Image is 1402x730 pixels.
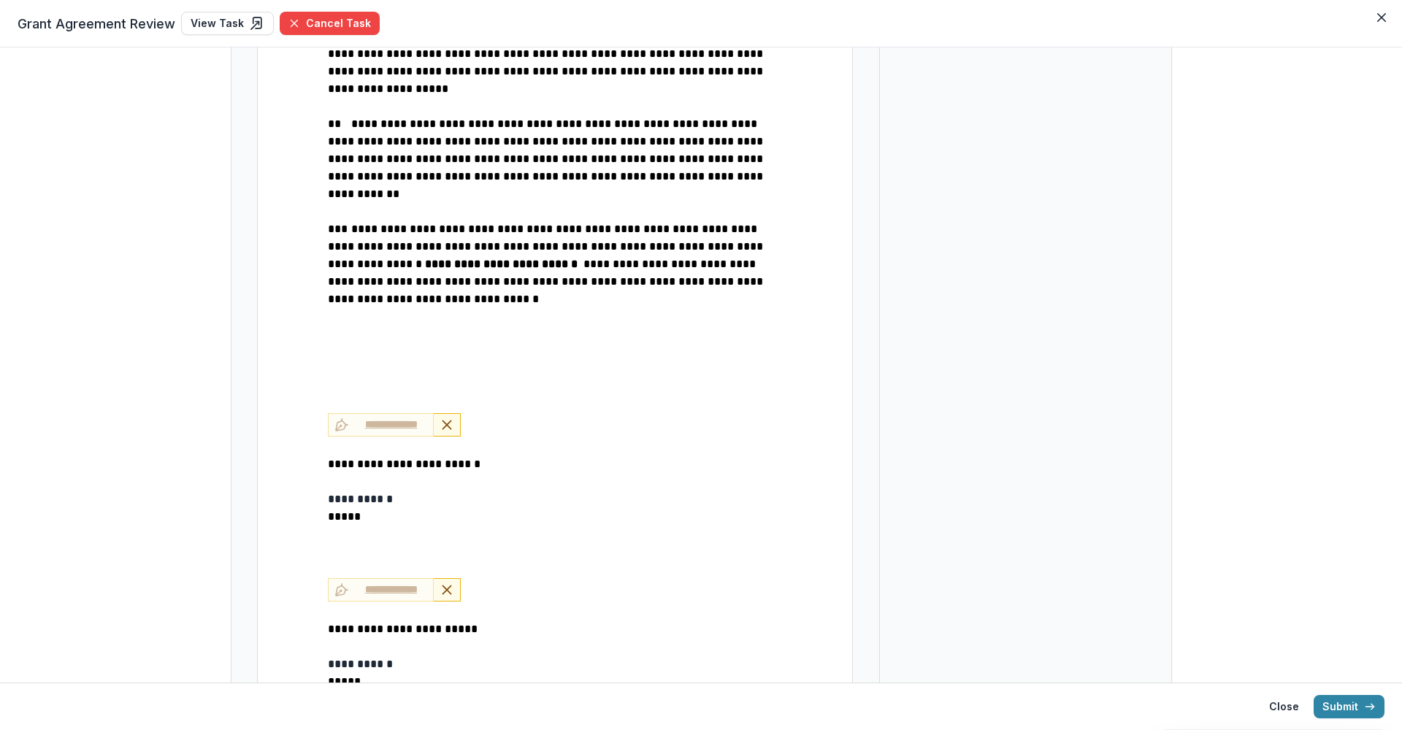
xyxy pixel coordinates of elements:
button: Close [1370,6,1393,29]
button: Cancel Task [280,12,380,35]
button: Remove Signature [434,578,461,602]
button: Submit [1314,695,1384,718]
button: Remove Signature [434,413,461,437]
button: Close [1260,695,1308,718]
span: Grant Agreement Review [18,14,175,34]
a: View Task [181,12,274,35]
